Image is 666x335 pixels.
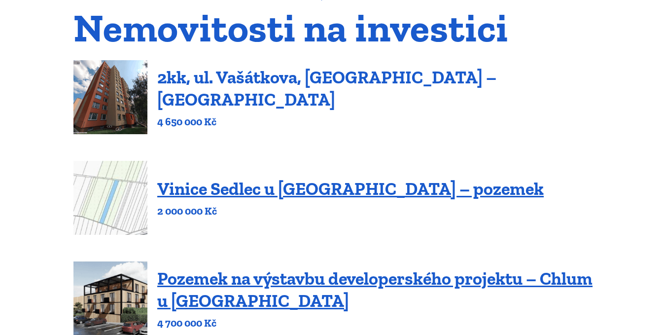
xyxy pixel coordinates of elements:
[157,115,593,129] p: 4 650 000 Kč
[157,316,593,330] p: 4 700 000 Kč
[73,11,593,44] h1: Nemovitosti na investici
[157,268,593,311] a: Pozemek na výstavbu developerského projektu – Chlum u [GEOGRAPHIC_DATA]
[157,178,544,199] a: Vinice Sedlec u [GEOGRAPHIC_DATA] – pozemek
[157,67,496,110] a: 2kk, ul. Vašátkova, [GEOGRAPHIC_DATA] – [GEOGRAPHIC_DATA]
[157,204,544,218] p: 2 000 000 Kč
